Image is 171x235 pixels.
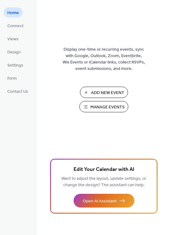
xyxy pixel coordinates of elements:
a: Settings [4,60,27,70]
span: Display one-time or recurring events, sync with Google, Outlook, Zoom, Eventbrite, Wix Events or ... [63,46,145,72]
span: Views [7,36,19,42]
span: Design [7,49,21,56]
span: Add New Event [91,90,124,96]
button: Open AI Assistant [74,194,134,208]
a: Design [4,47,24,57]
span: Manage Events [90,104,125,110]
span: Contact Us [7,89,28,95]
button: Add New Event [80,87,128,98]
span: Want to adjust the layout, update settings, or change the design? The assistant can help. [61,175,146,189]
span: Connect [7,23,24,29]
a: Contact Us [4,86,32,96]
a: Home [4,7,23,17]
a: Views [4,34,22,44]
span: Form [7,75,17,82]
span: Home [7,10,19,16]
a: Form [4,73,20,83]
span: Open AI Assistant [83,198,117,204]
span: Settings [7,62,23,69]
a: Connect [4,20,27,31]
span: Edit Your Calendar with AI [74,165,134,174]
button: Manage Events [79,101,128,112]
